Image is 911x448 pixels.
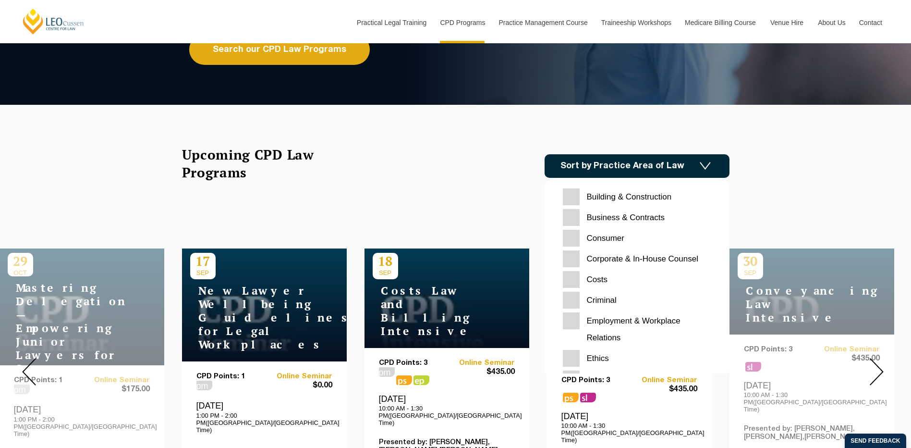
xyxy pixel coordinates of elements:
p: 17 [190,253,216,269]
p: 18 [373,253,398,269]
label: Building & Construction [563,188,711,205]
span: ps [396,375,412,385]
a: Online Seminar [447,359,515,367]
span: sl [580,393,596,402]
span: SEP [373,269,398,276]
a: Practical Legal Training [350,2,433,43]
h4: Costs Law and Billing Intensive [373,284,493,338]
p: CPD Points: 3 [561,376,630,385]
label: Employment & Workplace Relations [563,312,711,346]
div: Sort by Practice Area of Law [545,178,729,373]
a: Medicare Billing Course [678,2,763,43]
span: ps [413,375,429,385]
a: Online Seminar [629,376,697,385]
a: Search our CPD Law Programs [189,34,370,65]
img: Prev [22,358,36,386]
span: ps [563,393,579,402]
img: Icon [700,162,711,170]
a: Contact [852,2,889,43]
p: 10:00 AM - 1:30 PM([GEOGRAPHIC_DATA]/[GEOGRAPHIC_DATA] Time) [379,405,515,426]
span: $435.00 [447,367,515,377]
a: CPD Programs [433,2,491,43]
span: SEP [190,269,216,276]
a: Traineeship Workshops [594,2,678,43]
label: Ethics [563,350,711,367]
a: Sort by Practice Area of Law [545,154,729,178]
div: [DATE] [196,400,332,433]
label: Business & Contracts [563,209,711,226]
div: [DATE] [561,411,697,444]
label: Criminal [563,292,711,309]
span: pm [196,381,212,390]
h4: New Lawyer Wellbeing Guidelines for Legal Workplaces [190,284,310,351]
p: CPD Points: 1 [196,373,265,381]
img: Next [870,358,884,386]
label: Family [563,371,711,387]
span: $435.00 [629,385,697,395]
a: Online Seminar [264,373,332,381]
p: 10:00 AM - 1:30 PM([GEOGRAPHIC_DATA]/[GEOGRAPHIC_DATA] Time) [561,422,697,444]
label: Corporate & In-House Counsel [563,250,711,267]
h2: Upcoming CPD Law Programs [182,146,338,181]
a: Venue Hire [763,2,811,43]
span: $0.00 [264,381,332,391]
label: Consumer [563,230,711,247]
label: Costs [563,271,711,288]
p: 1:00 PM - 2:00 PM([GEOGRAPHIC_DATA]/[GEOGRAPHIC_DATA] Time) [196,412,332,434]
a: About Us [811,2,852,43]
a: [PERSON_NAME] Centre for Law [22,8,85,35]
p: CPD Points: 3 [379,359,447,367]
a: Practice Management Course [492,2,594,43]
div: [DATE] [379,394,515,426]
span: pm [379,367,395,377]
